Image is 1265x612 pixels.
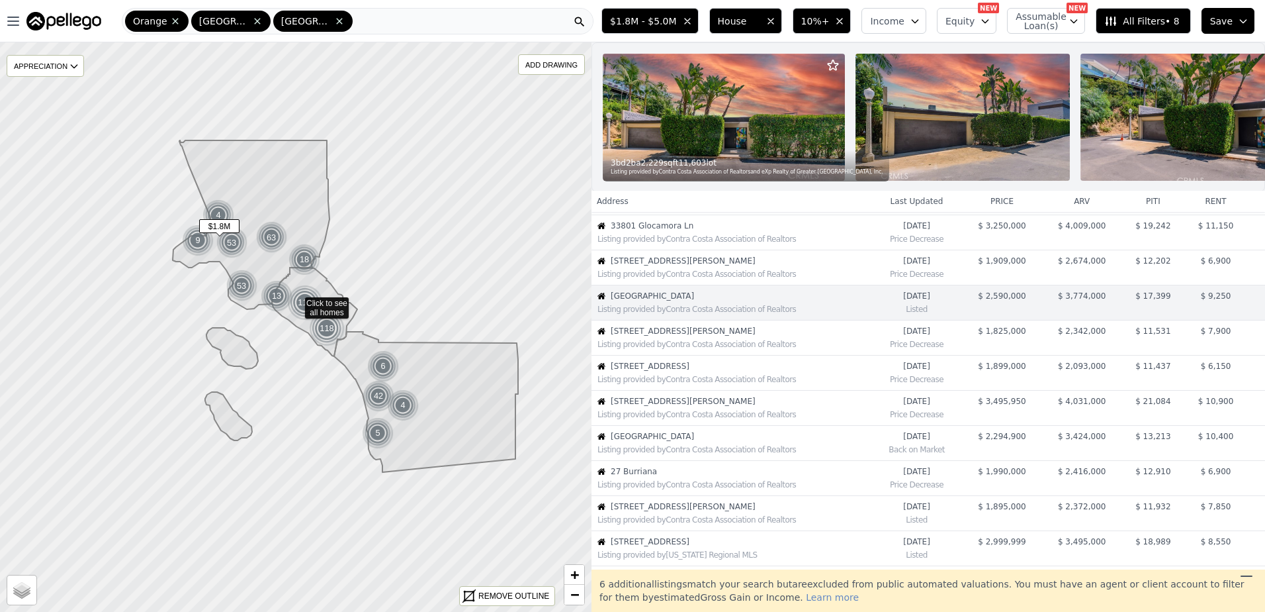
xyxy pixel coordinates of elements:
[601,8,698,34] button: $1.8M - $5.0M
[978,467,1026,476] span: $ 1,990,000
[1016,12,1058,30] span: Assumable Loan(s)
[855,54,1070,181] img: Property Photo 2
[877,501,957,512] time: 2025-09-27 03:10
[1198,221,1233,230] span: $ 11,150
[1058,467,1106,476] span: $ 2,416,000
[611,326,871,336] span: [STREET_ADDRESS][PERSON_NAME]
[978,327,1026,336] span: $ 1,825,000
[1135,537,1170,546] span: $ 18,989
[877,301,957,315] div: Listed
[1201,8,1254,34] button: Save
[362,417,394,449] img: g1.png
[287,285,324,321] img: g3.png
[806,592,859,603] span: Learn more
[288,244,320,276] div: 18
[945,15,975,28] span: Equity
[597,327,605,335] img: House
[1135,432,1170,441] span: $ 13,213
[1210,15,1233,28] span: Save
[1198,432,1233,441] span: $ 10,400
[202,199,234,231] div: 4
[597,444,871,455] div: Listing provided by Contra Costa Association of Realtors
[591,191,871,212] th: Address
[611,396,871,407] span: [STREET_ADDRESS][PERSON_NAME]
[1201,362,1231,371] span: $ 6,150
[870,15,904,28] span: Income
[1007,8,1085,34] button: Assumable Loan(s)
[877,291,957,301] time: 2025-09-27 15:53
[877,372,957,385] div: Price Decrease
[877,231,957,244] div: Price Decrease
[1135,327,1170,336] span: $ 11,531
[255,221,289,254] img: g2.png
[597,550,871,560] div: Listing provided by [US_STATE] Regional MLS
[26,12,101,30] img: Pellego
[597,468,605,476] img: House
[199,15,249,28] span: [GEOGRAPHIC_DATA]
[597,503,605,511] img: House
[978,362,1026,371] span: $ 1,899,000
[877,396,957,407] time: 2025-09-27 06:39
[1058,362,1106,371] span: $ 2,093,000
[1135,502,1170,511] span: $ 11,932
[597,480,871,490] div: Listing provided by Contra Costa Association of Realtors
[793,8,851,34] button: 10%+
[199,219,240,238] div: $1.8M
[261,280,293,312] img: g1.png
[133,15,167,28] span: Orange
[877,536,957,547] time: 2025-09-27 01:21
[1135,397,1170,406] span: $ 21,084
[877,547,957,560] div: Listed
[1058,256,1106,266] span: $ 2,674,000
[877,361,957,372] time: 2025-09-27 08:42
[877,466,957,477] time: 2025-09-27 04:56
[597,538,605,546] img: House
[387,389,419,421] img: g1.png
[877,512,957,525] div: Listed
[937,8,996,34] button: Equity
[978,397,1026,406] span: $ 3,495,950
[597,515,871,525] div: Listing provided by Contra Costa Association of Realtors
[597,409,871,420] div: Listing provided by Contra Costa Association of Realtors
[225,269,259,303] div: 53
[478,590,549,602] div: REMOVE OUTLINE
[877,266,957,280] div: Price Decrease
[1135,362,1170,371] span: $ 11,437
[1201,502,1231,511] span: $ 7,850
[611,256,871,266] span: [STREET_ADDRESS][PERSON_NAME]
[597,433,605,440] img: House
[978,537,1026,546] span: $ 2,999,999
[1058,502,1106,511] span: $ 2,372,000
[861,8,926,34] button: Income
[611,158,883,168] div: 3 bd 2 ba sqft lot
[871,191,962,212] th: Last Updated
[1201,537,1231,546] span: $ 8,550
[641,158,664,168] span: 2,229
[7,576,36,605] a: Layers
[1104,15,1179,28] span: All Filters • 8
[611,361,871,372] span: [STREET_ADDRESS]
[877,221,957,231] time: 2025-09-28 00:03
[1198,397,1233,406] span: $ 10,900
[363,380,394,412] div: 42
[877,407,957,420] div: Price Decrease
[215,226,249,260] div: 53
[215,226,249,260] img: g2.png
[367,350,400,382] img: g1.png
[978,221,1026,230] span: $ 3,250,000
[597,362,605,370] img: House
[1067,3,1088,13] div: NEW
[611,501,871,512] span: [STREET_ADDRESS][PERSON_NAME]
[678,158,706,168] span: 11,603
[877,326,957,336] time: 2025-09-27 09:19
[978,291,1026,301] span: $ 2,590,000
[597,397,605,405] img: House
[1058,221,1106,230] span: $ 4,009,000
[1201,467,1231,476] span: $ 6,900
[611,536,871,547] span: [STREET_ADDRESS]
[281,15,331,28] span: [GEOGRAPHIC_DATA]
[597,374,871,385] div: Listing provided by Contra Costa Association of Realtors
[877,336,957,350] div: Price Decrease
[978,432,1026,441] span: $ 2,294,900
[611,466,871,477] span: 27 Burriana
